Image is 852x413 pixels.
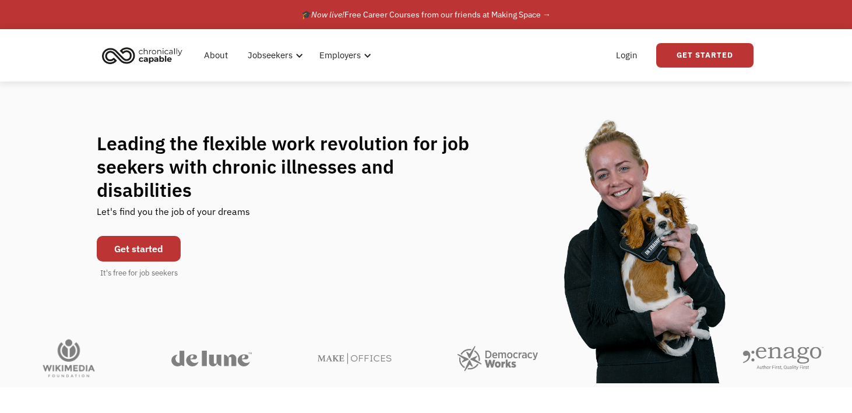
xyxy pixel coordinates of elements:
[97,236,181,262] a: Get started
[98,43,186,68] img: Chronically Capable logo
[100,267,178,279] div: It's free for job seekers
[656,43,754,68] a: Get Started
[97,202,250,230] div: Let's find you the job of your dreams
[609,37,645,74] a: Login
[301,8,551,22] div: 🎓 Free Career Courses from our friends at Making Space →
[312,37,375,74] div: Employers
[98,43,191,68] a: home
[319,48,361,62] div: Employers
[197,37,235,74] a: About
[248,48,293,62] div: Jobseekers
[311,9,344,20] em: Now live!
[241,37,307,74] div: Jobseekers
[97,132,492,202] h1: Leading the flexible work revolution for job seekers with chronic illnesses and disabilities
